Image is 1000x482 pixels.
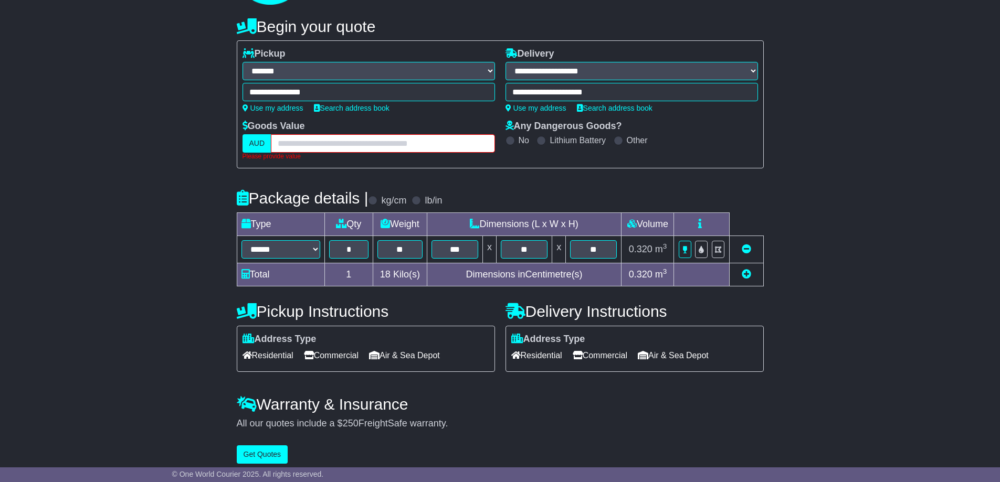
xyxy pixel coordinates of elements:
[243,334,317,345] label: Address Type
[550,135,606,145] label: Lithium Battery
[627,135,648,145] label: Other
[519,135,529,145] label: No
[506,121,622,132] label: Any Dangerous Goods?
[237,303,495,320] h4: Pickup Instructions
[304,347,359,363] span: Commercial
[369,347,440,363] span: Air & Sea Depot
[243,48,286,60] label: Pickup
[638,347,709,363] span: Air & Sea Depot
[427,212,622,235] td: Dimensions (L x W x H)
[629,269,652,280] span: 0.320
[663,242,667,250] sup: 3
[243,104,303,112] a: Use my address
[629,244,652,254] span: 0.320
[243,134,272,153] label: AUD
[577,104,652,112] a: Search address book
[482,235,496,263] td: x
[511,347,562,363] span: Residential
[573,347,627,363] span: Commercial
[511,334,585,345] label: Address Type
[506,104,566,112] a: Use my address
[742,244,751,254] a: Remove this item
[655,269,667,280] span: m
[237,18,764,35] h4: Begin your quote
[237,263,324,286] td: Total
[172,470,324,478] span: © One World Courier 2025. All rights reserved.
[237,445,288,464] button: Get Quotes
[427,263,622,286] td: Dimensions in Centimetre(s)
[243,153,495,160] div: Please provide value
[243,347,293,363] span: Residential
[324,263,373,286] td: 1
[425,195,442,207] label: lb/in
[373,212,427,235] td: Weight
[742,269,751,280] a: Add new item
[324,212,373,235] td: Qty
[343,418,359,429] span: 250
[237,418,764,430] div: All our quotes include a $ FreightSafe warranty.
[314,104,390,112] a: Search address book
[373,263,427,286] td: Kilo(s)
[243,121,305,132] label: Goods Value
[655,244,667,254] span: m
[663,267,667,275] sup: 3
[381,195,406,207] label: kg/cm
[237,395,764,413] h4: Warranty & Insurance
[237,189,369,207] h4: Package details |
[506,48,554,60] label: Delivery
[552,235,566,263] td: x
[237,212,324,235] td: Type
[380,269,391,280] span: 18
[622,212,674,235] td: Volume
[506,303,764,320] h4: Delivery Instructions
